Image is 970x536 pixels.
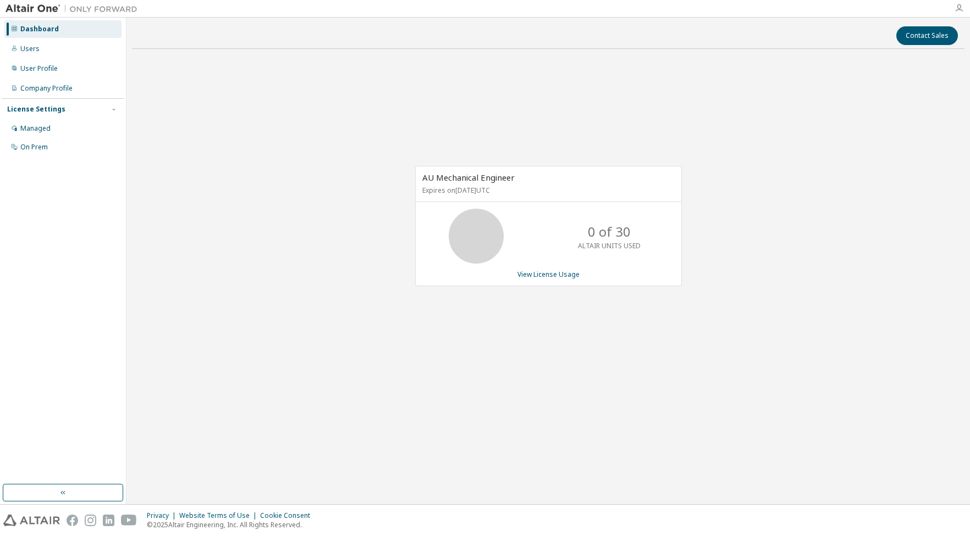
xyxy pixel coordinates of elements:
[179,511,260,520] div: Website Terms of Use
[422,186,672,195] p: Expires on [DATE] UTC
[7,105,65,114] div: License Settings
[3,515,60,526] img: altair_logo.svg
[20,44,40,53] div: Users
[85,515,96,526] img: instagram.svg
[147,520,317,529] p: © 2025 Altair Engineering, Inc. All Rights Reserved.
[20,25,59,33] div: Dashboard
[896,26,958,45] button: Contact Sales
[578,241,641,250] p: ALTAIR UNITS USED
[588,222,631,241] p: 0 of 30
[103,515,114,526] img: linkedin.svg
[260,511,317,520] div: Cookie Consent
[20,124,51,133] div: Managed
[5,3,143,14] img: Altair One
[147,511,179,520] div: Privacy
[422,172,515,183] span: AU Mechanical Engineer
[121,515,137,526] img: youtube.svg
[20,84,73,93] div: Company Profile
[20,64,58,73] div: User Profile
[20,143,48,152] div: On Prem
[517,270,580,279] a: View License Usage
[67,515,78,526] img: facebook.svg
